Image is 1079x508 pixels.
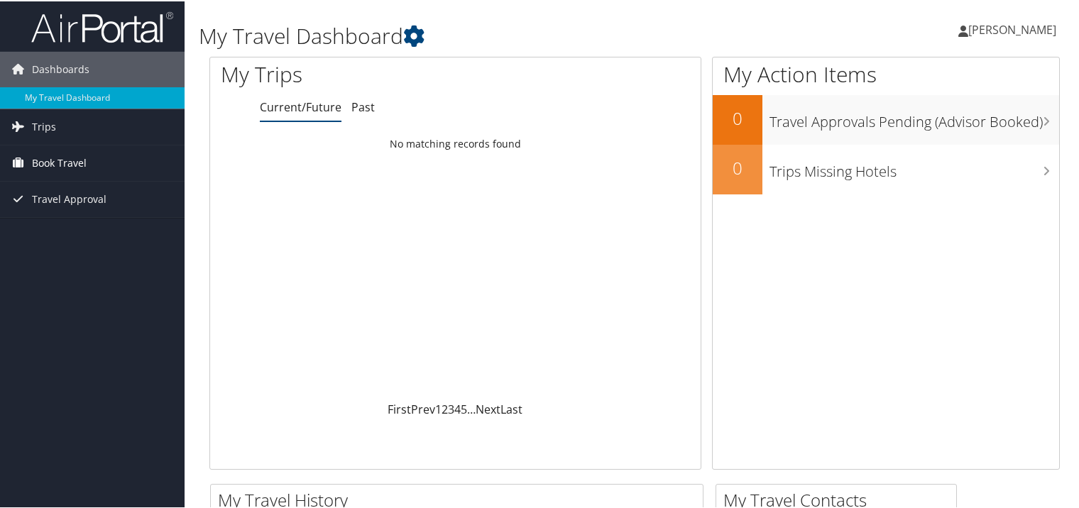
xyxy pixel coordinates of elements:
[435,400,442,416] a: 1
[351,98,375,114] a: Past
[476,400,500,416] a: Next
[411,400,435,416] a: Prev
[442,400,448,416] a: 2
[260,98,341,114] a: Current/Future
[31,9,173,43] img: airportal-logo.png
[467,400,476,416] span: …
[461,400,467,416] a: 5
[32,108,56,143] span: Trips
[500,400,522,416] a: Last
[713,143,1059,193] a: 0Trips Missing Hotels
[32,180,106,216] span: Travel Approval
[448,400,454,416] a: 3
[968,21,1056,36] span: [PERSON_NAME]
[32,144,87,180] span: Book Travel
[32,50,89,86] span: Dashboards
[388,400,411,416] a: First
[713,105,762,129] h2: 0
[454,400,461,416] a: 4
[958,7,1070,50] a: [PERSON_NAME]
[713,155,762,179] h2: 0
[769,104,1059,131] h3: Travel Approvals Pending (Advisor Booked)
[210,130,701,155] td: No matching records found
[713,58,1059,88] h1: My Action Items
[713,94,1059,143] a: 0Travel Approvals Pending (Advisor Booked)
[769,153,1059,180] h3: Trips Missing Hotels
[221,58,486,88] h1: My Trips
[199,20,780,50] h1: My Travel Dashboard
